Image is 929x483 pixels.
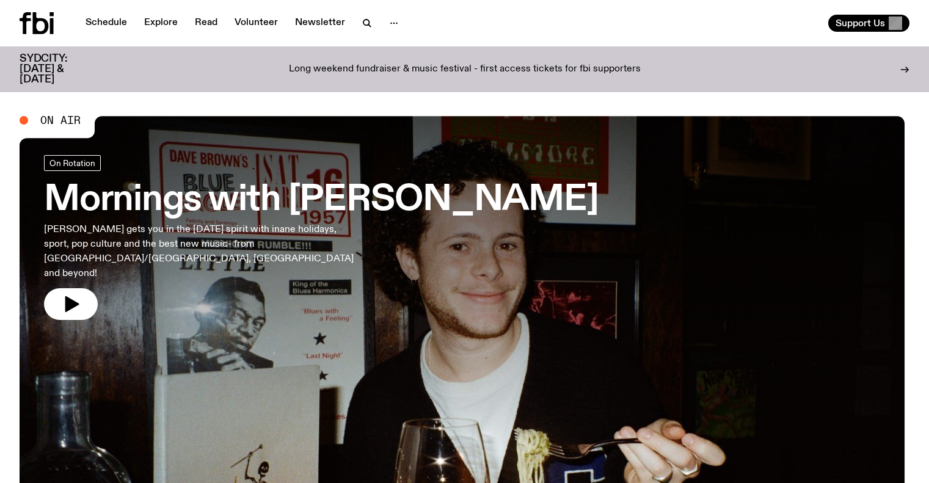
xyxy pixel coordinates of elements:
a: Mornings with [PERSON_NAME][PERSON_NAME] gets you in the [DATE] spirit with inane holidays, sport... [44,155,599,320]
a: Volunteer [227,15,285,32]
span: On Air [40,115,81,126]
a: Schedule [78,15,134,32]
h3: Mornings with [PERSON_NAME] [44,183,599,217]
p: [PERSON_NAME] gets you in the [DATE] spirit with inane holidays, sport, pop culture and the best ... [44,222,357,281]
span: Support Us [836,18,885,29]
a: Newsletter [288,15,352,32]
span: On Rotation [49,158,95,167]
button: Support Us [828,15,909,32]
a: Explore [137,15,185,32]
a: Read [188,15,225,32]
a: On Rotation [44,155,101,171]
h3: SYDCITY: [DATE] & [DATE] [20,54,98,85]
p: Long weekend fundraiser & music festival - first access tickets for fbi supporters [289,64,641,75]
